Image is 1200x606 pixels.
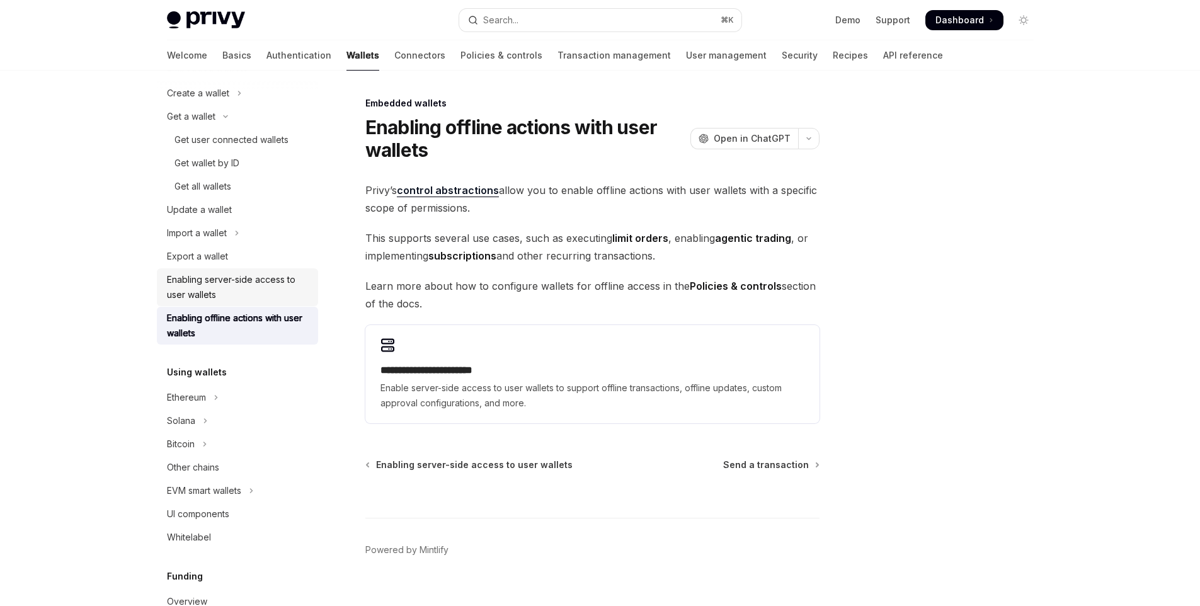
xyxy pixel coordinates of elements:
span: Enabling server-side access to user wallets [376,459,573,471]
a: UI components [157,503,318,525]
a: Other chains [157,456,318,479]
div: Update a wallet [167,202,232,217]
a: Demo [835,14,860,26]
a: control abstractions [397,184,499,197]
a: Whitelabel [157,526,318,549]
a: Authentication [266,40,331,71]
span: This supports several use cases, such as executing , enabling , or implementing and other recurri... [365,229,820,265]
a: Transaction management [557,40,671,71]
span: Send a transaction [723,459,809,471]
div: Get user connected wallets [174,132,289,147]
a: User management [686,40,767,71]
div: Export a wallet [167,249,228,264]
a: Get user connected wallets [157,129,318,151]
a: **** **** **** **** ****Enable server-side access to user wallets to support offline transactions... [365,325,820,423]
a: Support [876,14,910,26]
button: Open in ChatGPT [690,128,798,149]
a: Enabling server-side access to user wallets [367,459,573,471]
div: Embedded wallets [365,97,820,110]
button: Toggle Create a wallet section [157,82,318,105]
a: Get all wallets [157,175,318,198]
div: Get all wallets [174,179,231,194]
a: Enabling server-side access to user wallets [157,268,318,306]
button: Toggle Get a wallet section [157,105,318,128]
h5: Funding [167,569,203,584]
strong: limit orders [612,232,668,244]
a: Get wallet by ID [157,152,318,174]
a: Enabling offline actions with user wallets [157,307,318,345]
button: Toggle dark mode [1014,10,1034,30]
button: Toggle Solana section [157,409,318,432]
span: Enable server-side access to user wallets to support offline transactions, offline updates, custo... [380,380,804,411]
button: Toggle Import a wallet section [157,222,318,244]
a: Dashboard [925,10,1003,30]
div: Search... [483,13,518,28]
strong: agentic trading [715,232,791,244]
span: Learn more about how to configure wallets for offline access in the section of the docs. [365,277,820,312]
a: Export a wallet [157,245,318,268]
button: Open search [459,9,741,31]
div: Other chains [167,460,219,475]
h1: Enabling offline actions with user wallets [365,116,685,161]
a: Update a wallet [157,198,318,221]
div: Get wallet by ID [174,156,239,171]
a: API reference [883,40,943,71]
div: Import a wallet [167,226,227,241]
a: Powered by Mintlify [365,544,449,556]
div: Solana [167,413,195,428]
div: Create a wallet [167,86,229,101]
div: Get a wallet [167,109,215,124]
a: Wallets [346,40,379,71]
a: Connectors [394,40,445,71]
a: Welcome [167,40,207,71]
div: Whitelabel [167,530,211,545]
button: Toggle Ethereum section [157,386,318,409]
span: Open in ChatGPT [714,132,791,145]
strong: Policies & controls [690,280,782,292]
a: Policies & controls [460,40,542,71]
h5: Using wallets [167,365,227,380]
span: Dashboard [935,14,984,26]
button: Toggle EVM smart wallets section [157,479,318,502]
div: Enabling offline actions with user wallets [167,311,311,341]
div: Bitcoin [167,437,195,452]
strong: subscriptions [428,249,496,262]
span: ⌘ K [721,15,734,25]
div: Enabling server-side access to user wallets [167,272,311,302]
div: Ethereum [167,390,206,405]
div: UI components [167,506,229,522]
a: Security [782,40,818,71]
button: Toggle Bitcoin section [157,433,318,455]
span: Privy’s allow you to enable offline actions with user wallets with a specific scope of permissions. [365,181,820,217]
div: EVM smart wallets [167,483,241,498]
a: Recipes [833,40,868,71]
a: Basics [222,40,251,71]
a: Send a transaction [723,459,818,471]
img: light logo [167,11,245,29]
